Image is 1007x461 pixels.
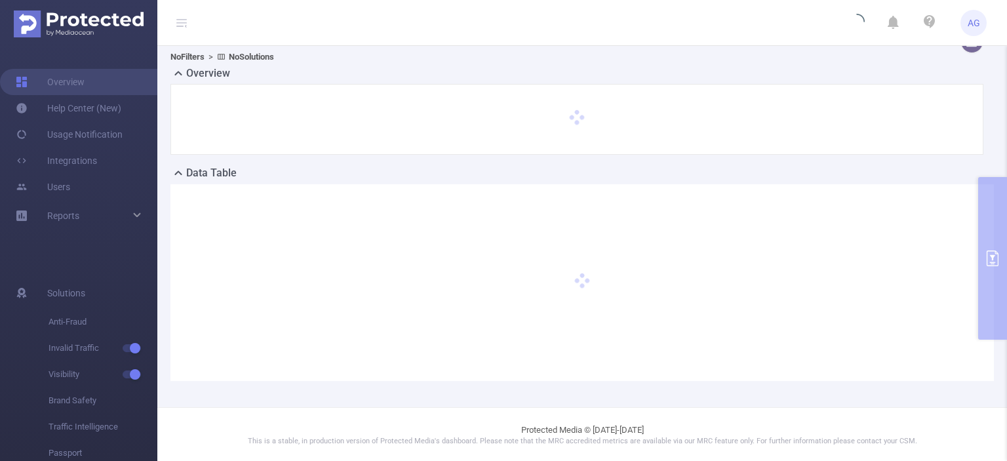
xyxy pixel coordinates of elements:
img: Protected Media [14,10,144,37]
span: Traffic Intelligence [49,414,157,440]
span: Brand Safety [49,388,157,414]
h2: Overview [186,66,230,81]
span: > [205,52,217,62]
a: Usage Notification [16,121,123,148]
span: Anti-Fraud [49,309,157,335]
a: Overview [16,69,85,95]
b: No Solutions [229,52,274,62]
a: Reports [47,203,79,229]
p: This is a stable, in production version of Protected Media's dashboard. Please note that the MRC ... [190,436,974,447]
span: Solutions [47,280,85,306]
b: No Filters [170,52,205,62]
a: Users [16,174,70,200]
h2: Data Table [186,165,237,181]
span: AG [968,10,980,36]
i: icon: loading [849,14,865,32]
span: Visibility [49,361,157,388]
span: Reports [47,210,79,221]
a: Help Center (New) [16,95,121,121]
a: Integrations [16,148,97,174]
span: Invalid Traffic [49,335,157,361]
